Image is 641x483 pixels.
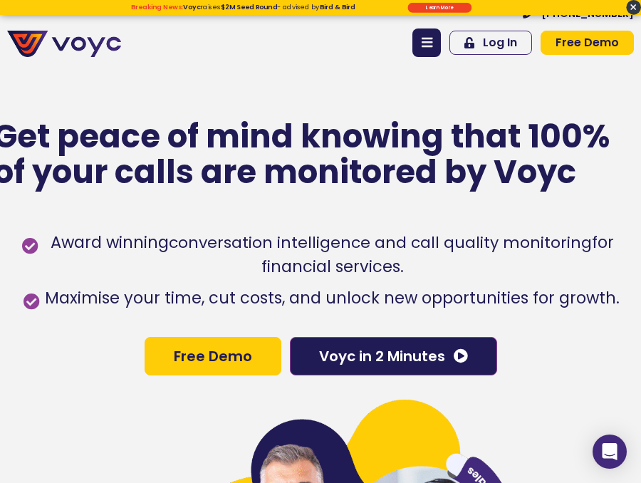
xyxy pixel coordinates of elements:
[541,31,634,55] a: Free Demo
[285,57,320,73] span: Phone
[483,37,517,48] span: Log In
[131,2,183,11] strong: Breaking News:
[7,31,121,57] img: voyc-full-logo
[41,286,620,311] span: Maximise your time, cut costs, and unlock new opportunities for growth.
[98,3,389,19] div: Breaking News: Voyc raises $2M Seed Round - advised by Bird & Bird
[169,232,592,254] h1: conversation intelligence and call quality monitoring
[222,279,289,294] a: Privacy Policy
[41,231,621,279] span: Award winning for financial services.
[221,2,277,11] strong: $2M Seed Round
[174,349,252,363] span: Free Demo
[183,2,200,11] strong: Voyc
[285,115,333,132] span: Job title
[183,2,355,11] span: raises - advised by
[407,3,471,13] div: Submit
[593,435,627,469] div: Open Intercom Messenger
[541,9,634,19] span: [PHONE_NUMBER]
[523,9,634,19] a: [PHONE_NUMBER]
[145,337,281,375] a: Free Demo
[449,31,532,55] a: Log In
[319,349,445,363] span: Voyc in 2 Minutes
[290,337,497,375] a: Voyc in 2 Minutes
[556,37,619,48] span: Free Demo
[320,2,355,11] strong: Bird & Bird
